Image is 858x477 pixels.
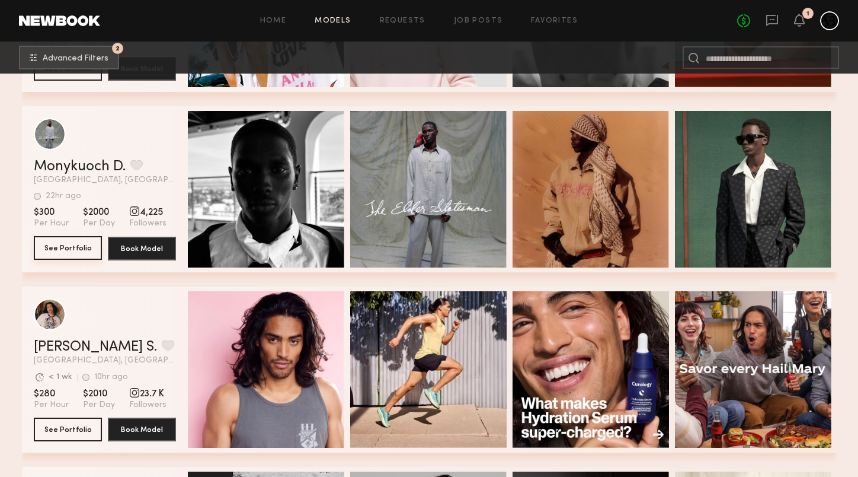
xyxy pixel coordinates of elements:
[129,206,167,218] span: 4,225
[116,46,120,51] span: 2
[19,46,119,69] button: 2Advanced Filters
[129,218,167,229] span: Followers
[380,17,425,25] a: Requests
[34,176,176,185] span: [GEOGRAPHIC_DATA], [GEOGRAPHIC_DATA]
[34,236,102,260] button: See Portfolio
[34,160,126,174] a: Monykuoch D.
[34,400,69,411] span: Per Hour
[34,388,69,400] span: $280
[94,373,128,381] div: 10hr ago
[46,192,81,201] div: 22hr ago
[806,11,809,17] div: 1
[43,55,108,63] span: Advanced Filters
[129,400,167,411] span: Followers
[83,206,115,218] span: $2000
[108,418,176,441] button: Book Model
[34,418,102,441] button: See Portfolio
[108,237,176,260] button: Book Model
[34,218,69,229] span: Per Hour
[129,388,167,400] span: 23.7 K
[83,400,115,411] span: Per Day
[454,17,503,25] a: Job Posts
[34,357,176,365] span: [GEOGRAPHIC_DATA], [GEOGRAPHIC_DATA]
[531,17,578,25] a: Favorites
[260,17,287,25] a: Home
[315,17,351,25] a: Models
[83,388,115,400] span: $2010
[49,373,72,381] div: < 1 wk
[83,218,115,229] span: Per Day
[34,340,157,354] a: [PERSON_NAME] S.
[34,206,69,218] span: $300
